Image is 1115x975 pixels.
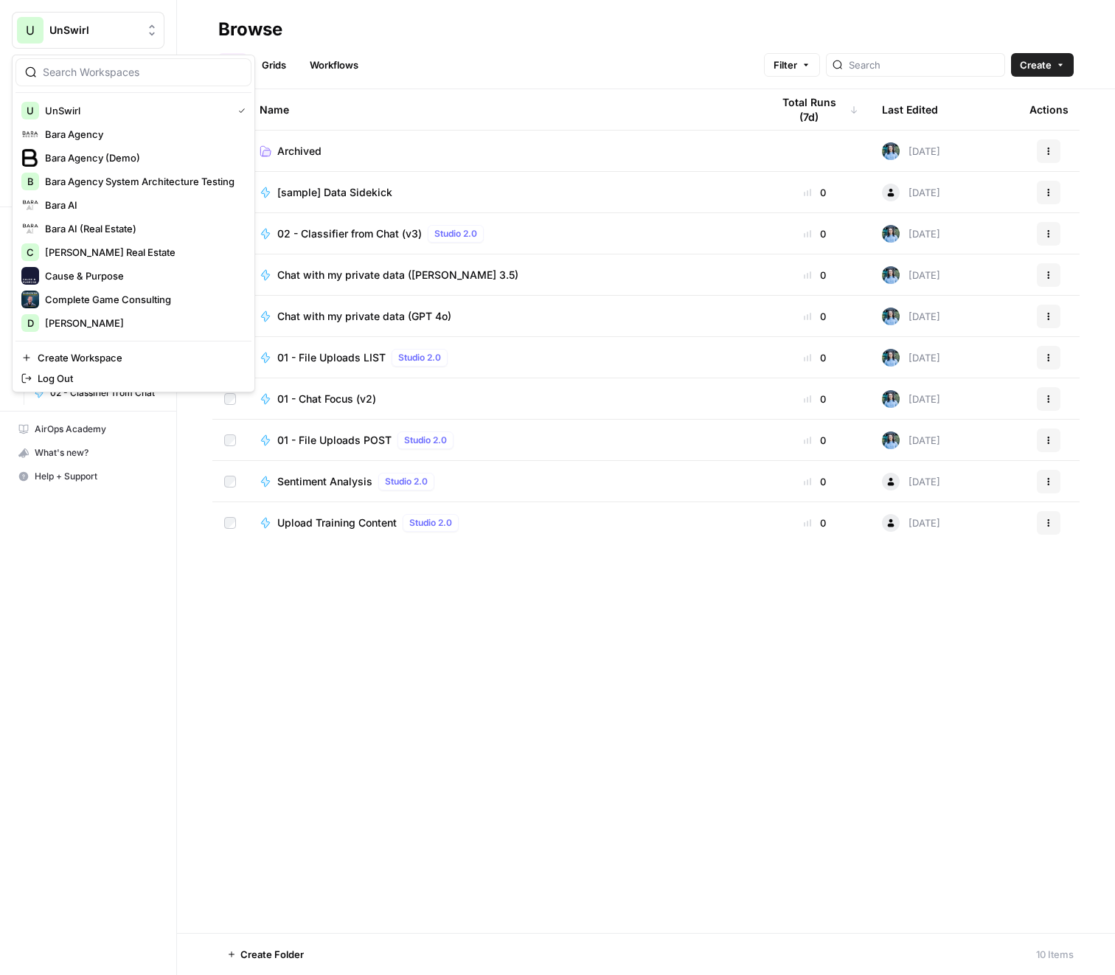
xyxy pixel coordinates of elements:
[45,221,240,236] span: Bara AI (Real Estate)
[1011,53,1074,77] button: Create
[26,21,35,39] span: U
[771,474,858,489] div: 0
[882,390,900,408] img: 4cjovsdt7jh7og8qs2b3rje2pqfw
[260,431,748,449] a: 01 - File Uploads POSTStudio 2.0
[764,53,820,77] button: Filter
[277,433,392,448] span: 01 - File Uploads POST
[27,316,34,330] span: D
[771,89,858,130] div: Total Runs (7d)
[882,473,940,490] div: [DATE]
[12,55,255,392] div: Workspace: UnSwirl
[774,58,797,72] span: Filter
[771,226,858,241] div: 0
[849,58,998,72] input: Search
[277,392,376,406] span: 01 - Chat Focus (v2)
[12,12,164,49] button: Workspace: UnSwirl
[45,127,240,142] span: Bara Agency
[882,142,940,160] div: [DATE]
[21,291,39,308] img: Complete Game Consulting Logo
[434,227,477,240] span: Studio 2.0
[21,196,39,214] img: Bara AI Logo
[277,268,518,282] span: Chat with my private data ([PERSON_NAME] 3.5)
[260,514,748,532] a: Upload Training ContentStudio 2.0
[277,309,451,324] span: Chat with my private data (GPT 4o)
[50,386,158,400] span: 02 - Classifier from Chat
[771,433,858,448] div: 0
[882,431,940,449] div: [DATE]
[771,516,858,530] div: 0
[882,142,900,160] img: 4cjovsdt7jh7og8qs2b3rje2pqfw
[240,947,304,962] span: Create Folder
[260,144,748,159] a: Archived
[38,350,240,365] span: Create Workspace
[260,185,748,200] a: [sample] Data Sidekick
[45,316,240,330] span: [PERSON_NAME]
[35,470,158,483] span: Help + Support
[45,268,240,283] span: Cause & Purpose
[277,185,392,200] span: [sample] Data Sidekick
[404,434,447,447] span: Studio 2.0
[12,465,164,488] button: Help + Support
[882,349,940,367] div: [DATE]
[35,423,158,436] span: AirOps Academy
[13,442,164,464] div: What's new?
[27,381,164,405] a: 02 - Classifier from Chat
[27,103,34,118] span: U
[260,349,748,367] a: 01 - File Uploads LISTStudio 2.0
[277,144,322,159] span: Archived
[15,368,251,389] a: Log Out
[260,309,748,324] a: Chat with my private data (GPT 4o)
[45,174,240,189] span: Bara Agency System Architecture Testing
[45,198,240,212] span: Bara AI
[218,943,313,966] button: Create Folder
[45,150,240,165] span: Bara Agency (Demo)
[1029,89,1069,130] div: Actions
[882,225,940,243] div: [DATE]
[771,185,858,200] div: 0
[27,174,34,189] span: B
[45,292,240,307] span: Complete Game Consulting
[277,226,422,241] span: 02 - Classifier from Chat (v3)
[218,53,247,77] a: All
[260,268,748,282] a: Chat with my private data ([PERSON_NAME] 3.5)
[882,225,900,243] img: 4cjovsdt7jh7og8qs2b3rje2pqfw
[27,245,34,260] span: C
[385,475,428,488] span: Studio 2.0
[21,267,39,285] img: Cause & Purpose Logo
[882,431,900,449] img: 4cjovsdt7jh7og8qs2b3rje2pqfw
[409,516,452,530] span: Studio 2.0
[771,309,858,324] div: 0
[1036,947,1074,962] div: 10 Items
[882,89,938,130] div: Last Edited
[45,103,226,118] span: UnSwirl
[1020,58,1052,72] span: Create
[260,89,748,130] div: Name
[45,245,240,260] span: [PERSON_NAME] Real Estate
[49,23,139,38] span: UnSwirl
[253,53,295,77] a: Grids
[21,125,39,143] img: Bara Agency Logo
[771,268,858,282] div: 0
[771,392,858,406] div: 0
[882,390,940,408] div: [DATE]
[38,371,240,386] span: Log Out
[21,220,39,237] img: Bara AI (Real Estate) Logo
[882,266,940,284] div: [DATE]
[301,53,367,77] a: Workflows
[277,474,372,489] span: Sentiment Analysis
[882,184,940,201] div: [DATE]
[260,225,748,243] a: 02 - Classifier from Chat (v3)Studio 2.0
[43,65,242,80] input: Search Workspaces
[15,347,251,368] a: Create Workspace
[260,392,748,406] a: 01 - Chat Focus (v2)
[771,350,858,365] div: 0
[882,308,940,325] div: [DATE]
[21,149,39,167] img: Bara Agency (Demo) Logo
[218,18,282,41] div: Browse
[277,350,386,365] span: 01 - File Uploads LIST
[882,349,900,367] img: 4cjovsdt7jh7og8qs2b3rje2pqfw
[277,516,397,530] span: Upload Training Content
[882,308,900,325] img: 4cjovsdt7jh7og8qs2b3rje2pqfw
[882,514,940,532] div: [DATE]
[12,441,164,465] button: What's new?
